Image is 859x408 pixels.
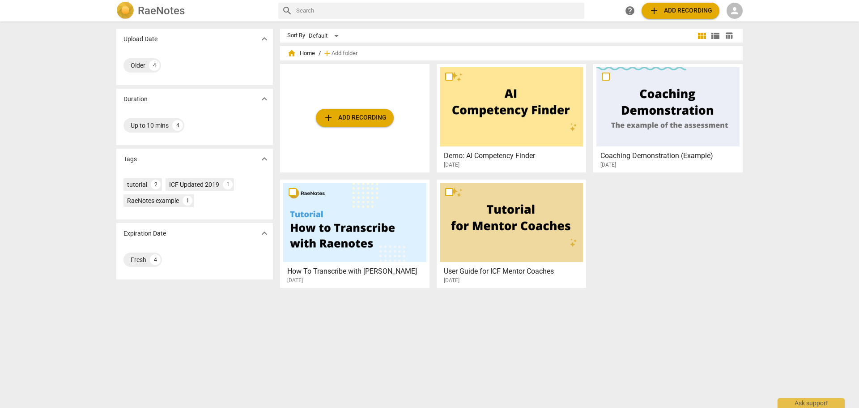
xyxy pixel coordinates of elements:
div: RaeNotes example [127,196,179,205]
span: expand_more [259,34,270,44]
span: home [287,49,296,58]
div: Older [131,61,145,70]
p: Expiration Date [123,229,166,238]
h3: Coaching Demonstration (Example) [600,150,740,161]
input: Search [296,4,581,18]
div: 2 [151,180,161,189]
div: 4 [149,60,160,71]
div: Ask support [778,398,845,408]
button: List view [709,29,722,43]
h3: How To Transcribe with RaeNotes [287,266,427,277]
a: LogoRaeNotes [116,2,271,20]
span: Home [287,49,315,58]
button: Show more [258,32,271,46]
span: add [649,5,659,16]
button: Upload [642,3,719,19]
span: help [625,5,635,16]
div: ICF Updated 2019 [169,180,219,189]
img: Logo [116,2,134,20]
h3: Demo: AI Competency Finder [444,150,584,161]
h2: RaeNotes [138,4,185,17]
button: Upload [316,109,394,127]
button: Show more [258,227,271,240]
div: Up to 10 mins [131,121,169,130]
span: table_chart [725,31,733,40]
span: Add recording [649,5,712,16]
span: [DATE] [287,277,303,284]
span: expand_more [259,94,270,104]
button: Tile view [695,29,709,43]
div: Default [309,29,342,43]
p: Upload Date [123,34,157,44]
button: Table view [722,29,736,43]
div: Fresh [131,255,146,264]
a: Coaching Demonstration (Example)[DATE] [596,67,740,168]
span: view_list [710,30,721,41]
div: 1 [183,196,192,206]
span: add [323,112,334,123]
button: Show more [258,152,271,166]
a: User Guide for ICF Mentor Coaches[DATE] [440,183,583,284]
span: search [282,5,293,16]
div: Sort By [287,32,305,39]
a: How To Transcribe with [PERSON_NAME][DATE] [283,183,426,284]
div: 4 [150,254,161,265]
span: Add folder [332,50,357,57]
p: Tags [123,155,137,164]
span: Add recording [323,112,387,123]
a: Help [622,3,638,19]
span: [DATE] [444,161,459,169]
span: [DATE] [444,277,459,284]
span: / [319,50,321,57]
span: expand_more [259,154,270,164]
a: Demo: AI Competency Finder[DATE] [440,67,583,168]
span: view_module [697,30,707,41]
h3: User Guide for ICF Mentor Coaches [444,266,584,277]
div: 1 [223,180,233,189]
button: Show more [258,92,271,106]
div: 4 [172,120,183,131]
span: person [729,5,740,16]
span: [DATE] [600,161,616,169]
span: add [323,49,332,58]
div: tutorial [127,180,147,189]
p: Duration [123,94,148,104]
span: expand_more [259,228,270,239]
